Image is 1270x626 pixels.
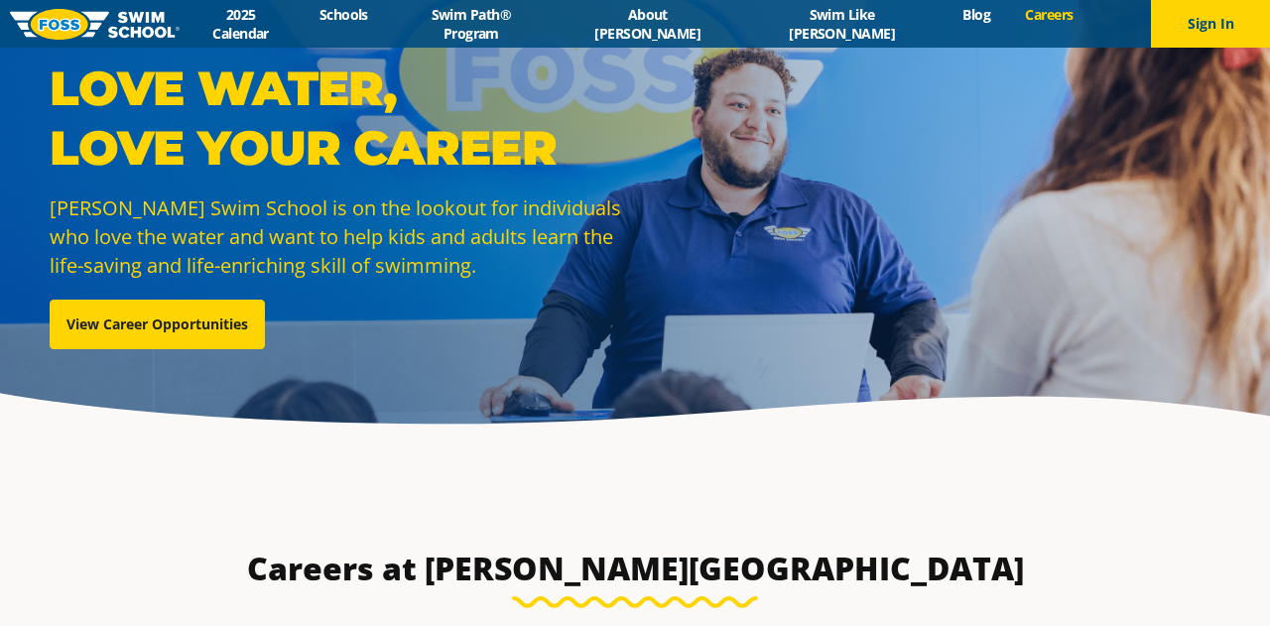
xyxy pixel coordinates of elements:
a: View Career Opportunities [50,300,265,349]
span: [PERSON_NAME] Swim School is on the lookout for individuals who love the water and want to help k... [50,194,621,279]
a: Blog [946,5,1008,24]
a: Swim Path® Program [385,5,557,43]
h3: Careers at [PERSON_NAME][GEOGRAPHIC_DATA] [167,549,1103,588]
a: About [PERSON_NAME] [557,5,738,43]
a: Schools [302,5,385,24]
a: 2025 Calendar [180,5,302,43]
img: FOSS Swim School Logo [10,9,180,40]
a: Careers [1008,5,1090,24]
a: Swim Like [PERSON_NAME] [738,5,946,43]
p: Love Water, Love Your Career [50,59,625,178]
